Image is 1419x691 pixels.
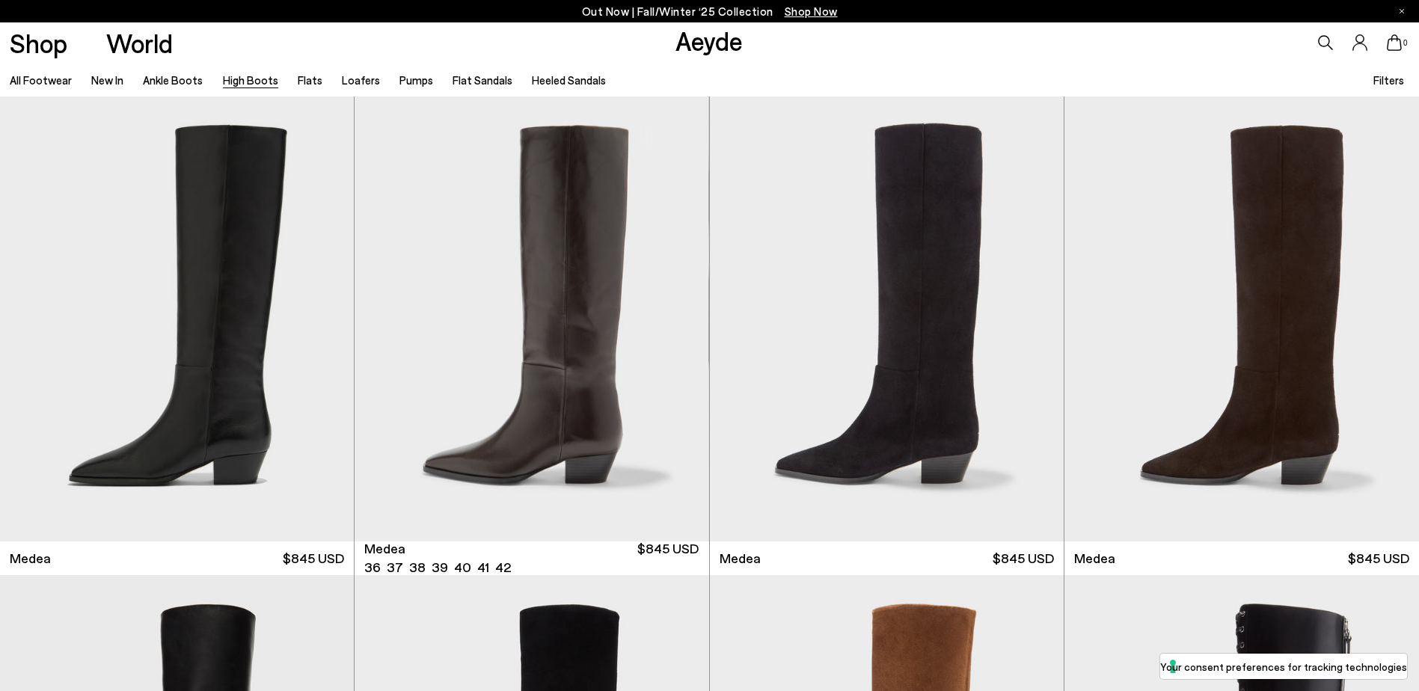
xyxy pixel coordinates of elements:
div: 1 / 6 [355,96,708,541]
ul: variant [364,558,506,577]
a: Pumps [399,73,433,87]
div: 2 / 6 [708,96,1062,541]
a: Medea $845 USD [1064,541,1419,575]
span: Medea [10,549,51,568]
span: Filters [1373,73,1404,87]
a: Heeled Sandals [532,73,606,87]
li: 40 [454,558,471,577]
a: Medea 36 37 38 39 40 41 42 $845 USD [355,541,708,575]
p: Out Now | Fall/Winter ‘25 Collection [582,2,838,21]
span: Medea [364,539,405,558]
a: High Boots [223,73,278,87]
a: Flat Sandals [453,73,512,87]
a: New In [91,73,123,87]
a: 6 / 6 1 / 6 2 / 6 3 / 6 4 / 6 5 / 6 6 / 6 1 / 6 Next slide Previous slide [355,96,708,541]
a: Shop [10,30,67,56]
a: 0 [1387,34,1402,51]
img: Medea Knee-High Boots [708,96,1062,541]
img: Medea Suede Knee-High Boots [710,96,1064,541]
a: World [106,30,173,56]
span: Medea [720,549,761,568]
button: Your consent preferences for tracking technologies [1160,654,1407,679]
span: 0 [1402,39,1409,47]
span: $845 USD [637,539,699,577]
li: 39 [432,558,448,577]
a: Medea $845 USD [710,541,1064,575]
span: Medea [1074,549,1115,568]
label: Your consent preferences for tracking technologies [1160,659,1407,675]
li: 42 [495,558,511,577]
li: 38 [409,558,426,577]
a: Ankle Boots [143,73,203,87]
li: 37 [387,558,403,577]
img: Medea Knee-High Boots [355,96,708,541]
span: Navigate to /collections/new-in [785,4,838,18]
a: Flats [298,73,322,87]
span: $845 USD [283,549,344,568]
a: Aeyde [675,25,743,56]
li: 36 [364,558,381,577]
a: Loafers [342,73,380,87]
li: 41 [477,558,489,577]
span: $845 USD [993,549,1054,568]
a: All Footwear [10,73,72,87]
span: $845 USD [1348,549,1409,568]
img: Medea Suede Knee-High Boots [1064,96,1419,541]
